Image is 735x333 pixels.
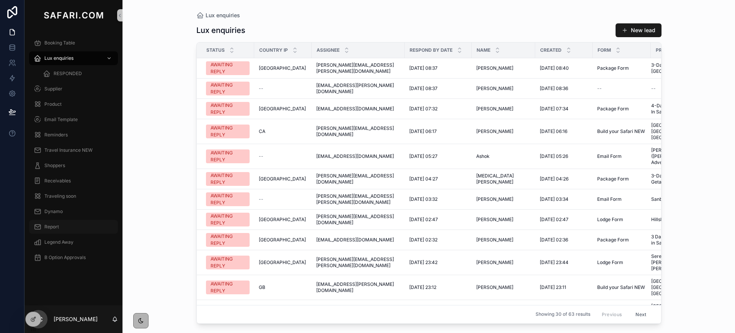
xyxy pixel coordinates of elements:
a: AWAITING REPLY [206,233,250,247]
span: [PERSON_NAME] [476,196,513,202]
a: Package Form [597,65,646,71]
span: [PERSON_NAME] [476,85,513,92]
a: Serengeti [PERSON_NAME] [PERSON_NAME] [651,253,706,272]
span: [DATE] 08:36 [540,85,568,92]
span: Form [598,47,611,53]
a: Email Template [29,113,118,126]
a: [EMAIL_ADDRESS][DOMAIN_NAME] [316,237,400,243]
span: [GEOGRAPHIC_DATA] [259,237,306,243]
a: -- [259,196,307,202]
span: [PERSON_NAME] [476,128,513,135]
a: [DATE] 23:11 [540,284,588,290]
span: Product [44,101,62,107]
a: [EMAIL_ADDRESS][DOMAIN_NAME] [316,106,400,112]
a: Reminders [29,128,118,142]
a: Package Form [597,176,646,182]
a: [DATE] 08:37 [409,85,467,92]
a: [DATE] 02:47 [540,217,588,223]
a: [PERSON_NAME] [476,128,531,135]
span: [PERSON_NAME] [476,284,513,290]
a: [GEOGRAPHIC_DATA] [259,237,307,243]
a: AWAITING REPLY [206,213,250,226]
a: -- [651,85,706,92]
span: [DATE] 06:16 [540,128,567,135]
a: [EMAIL_ADDRESS][PERSON_NAME][DOMAIN_NAME] [316,281,400,294]
a: [GEOGRAPHIC_DATA] [259,176,307,182]
a: [GEOGRAPHIC_DATA] [259,259,307,266]
a: [PERSON_NAME] [476,284,531,290]
a: Package Form [597,237,646,243]
span: [DATE] 23:11 [540,284,566,290]
span: -- [259,85,263,92]
a: B Option Approvals [29,251,118,264]
span: Lodge Form [597,217,623,223]
a: [PERSON_NAME] [476,65,531,71]
a: CA [259,128,307,135]
span: [GEOGRAPHIC_DATA] [259,65,306,71]
span: Reminders [44,132,68,138]
div: AWAITING REPLY [211,125,245,138]
a: [DATE] 08:36 [540,85,588,92]
p: [PERSON_NAME] [54,315,98,323]
span: Country IP [259,47,288,53]
span: HillsNek Safari Camp [651,217,697,223]
a: [DATE] 07:34 [540,106,588,112]
a: Build your Safari NEW [597,284,646,290]
span: Sanbona [651,196,670,202]
span: Assignee [317,47,340,53]
a: 4-Day All-Inclusive Fly-In Sabi Sand Safari [651,103,706,115]
a: [DATE] 08:37 [409,65,467,71]
span: B Option Approvals [44,254,86,261]
a: HillsNek Safari Camp [651,217,706,223]
span: [GEOGRAPHIC_DATA], [GEOGRAPHIC_DATA] & [GEOGRAPHIC_DATA] [651,122,706,141]
button: Next [630,308,652,320]
span: Report [44,224,59,230]
span: [DATE] 08:40 [540,65,569,71]
span: Receivables [44,178,71,184]
span: [PERSON_NAME] [476,237,513,243]
span: Package Form [597,106,629,112]
a: [GEOGRAPHIC_DATA], [GEOGRAPHIC_DATA] & [GEOGRAPHIC_DATA] [651,303,706,322]
a: Email Form [597,153,646,159]
span: [DATE] 05:27 [409,153,438,159]
span: Package Form [597,176,629,182]
a: Package Form [597,106,646,112]
span: [GEOGRAPHIC_DATA] [259,259,306,266]
span: 3-Day BIG 5 Cape Safari Getaway [651,173,706,185]
span: [DATE] 05:26 [540,153,568,159]
a: [EMAIL_ADDRESS][PERSON_NAME][DOMAIN_NAME] [316,82,400,95]
span: RESPONDED [54,71,82,77]
a: [PERSON_NAME][EMAIL_ADDRESS][PERSON_NAME][DOMAIN_NAME] [316,193,400,205]
a: -- [259,153,307,159]
span: Legend Away [44,239,73,245]
span: Email Form [597,196,622,202]
span: [DATE] 04:26 [540,176,568,182]
a: [PERSON_NAME][EMAIL_ADDRESS][DOMAIN_NAME] [316,173,400,185]
a: Ashok [476,153,531,159]
span: [PERSON_NAME] [476,217,513,223]
span: Showing 30 of 63 results [536,312,590,318]
span: [GEOGRAPHIC_DATA] [259,217,306,223]
span: [DATE] 23:12 [409,284,436,290]
span: Status [206,47,225,53]
span: [PERSON_NAME] ([PERSON_NAME] Adventures) [651,147,706,166]
span: [DATE] 07:32 [409,106,438,112]
span: Travel Insurance NEW [44,147,93,153]
a: [DATE] 07:32 [409,106,467,112]
span: -- [651,85,656,92]
span: [PERSON_NAME] [476,65,513,71]
span: -- [259,153,263,159]
div: AWAITING REPLY [211,233,245,247]
a: Dynamo [29,205,118,218]
a: Supplier [29,82,118,96]
a: [DATE] 06:16 [540,128,588,135]
a: 3-Day BIG 5 Safari near [GEOGRAPHIC_DATA] [651,62,706,74]
div: AWAITING REPLY [211,213,245,226]
span: [PERSON_NAME][EMAIL_ADDRESS][PERSON_NAME][DOMAIN_NAME] [316,62,400,74]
